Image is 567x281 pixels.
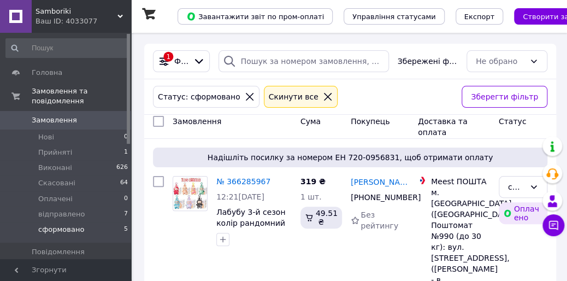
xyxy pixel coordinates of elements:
div: Ваш ID: 4033077 [36,16,131,26]
span: 5 [124,225,128,235]
span: Покупець [351,117,389,126]
button: Зберегти фільтр [462,86,547,108]
span: сформовано [38,225,84,235]
button: Завантажити звіт по пром-оплаті [178,8,333,25]
a: № 366285967 [216,177,270,186]
button: Експорт [456,8,504,25]
a: Фото товару [173,176,208,211]
span: Виконані [38,163,72,173]
span: Надішліть посилку за номером ЕН 720-0956831, щоб отримати оплату [157,152,543,163]
span: 7 [124,209,128,219]
input: Пошук за номером замовлення, ПІБ покупця, номером телефону, Email, номером накладної [218,50,389,72]
span: Без рейтингу [361,210,398,230]
input: Пошук [5,38,129,58]
span: Прийняті [38,148,72,157]
div: сформовано [508,181,525,193]
span: Оплачені [38,194,73,204]
span: Замовлення [32,115,77,125]
span: Cума [300,117,321,126]
span: Доставка та оплата [418,117,467,137]
span: Зберегти фільтр [471,91,538,103]
span: Статус [499,117,527,126]
span: 0 [124,132,128,142]
span: Головна [32,68,62,78]
div: Meest ПОШТА [431,176,490,187]
a: [PERSON_NAME] [351,177,409,188]
span: 626 [116,163,128,173]
span: Управління статусами [352,13,436,21]
span: відправлено [38,209,85,219]
a: Лабубу 3-й сезон колір рандомний [216,208,285,227]
span: 12:21[DATE] [216,192,264,201]
span: 1 шт. [300,192,322,201]
span: Нові [38,132,54,142]
span: Замовлення [173,117,221,126]
span: Фільтри [174,56,188,67]
span: 64 [120,178,128,188]
span: 319 ₴ [300,177,326,186]
div: Статус: сформовано [156,91,243,103]
span: Скасовані [38,178,75,188]
div: 49.51 ₴ [300,207,342,229]
div: [PHONE_NUMBER] [349,190,403,205]
span: Збережені фільтри: [398,56,458,67]
div: Не обрано [476,55,525,67]
span: Samboriki [36,7,117,16]
button: Чат з покупцем [542,214,564,236]
img: Фото товару [173,177,207,210]
span: Завантажити звіт по пром-оплаті [186,11,324,21]
span: 0 [124,194,128,204]
span: Експорт [464,13,495,21]
div: Оплачено [499,202,547,224]
span: 1 [124,148,128,157]
span: Замовлення та повідомлення [32,86,131,106]
div: Cкинути все [267,91,321,103]
span: Повідомлення [32,247,85,257]
button: Управління статусами [344,8,445,25]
